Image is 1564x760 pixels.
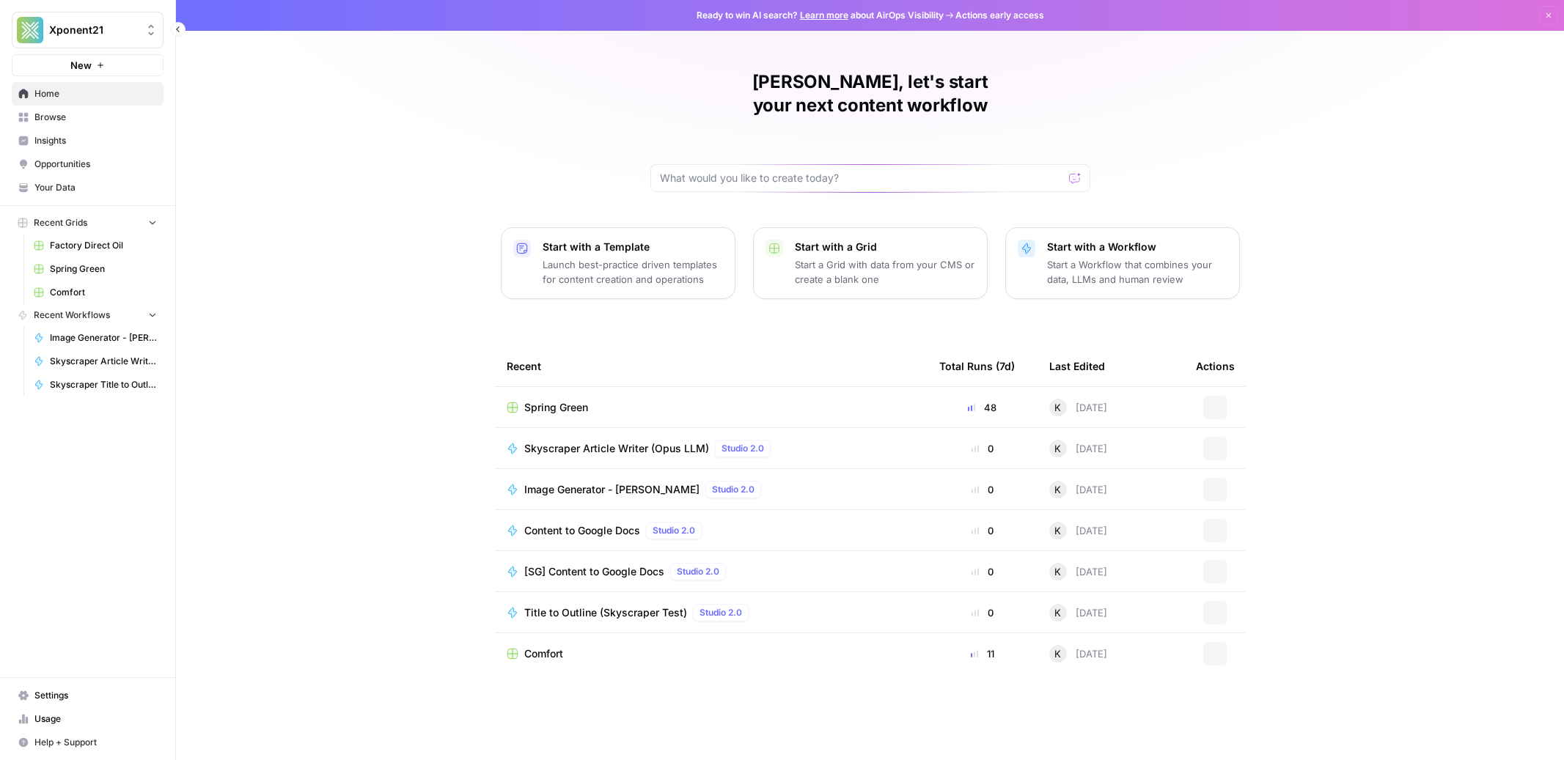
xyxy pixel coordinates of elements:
[12,129,164,152] a: Insights
[1054,605,1061,620] span: K
[50,286,157,299] span: Comfort
[677,565,719,578] span: Studio 2.0
[653,524,695,537] span: Studio 2.0
[507,646,916,661] a: Comfort
[34,111,157,124] span: Browse
[1049,440,1107,457] div: [DATE]
[939,346,1015,386] div: Total Runs (7d)
[12,106,164,129] a: Browse
[507,400,916,415] a: Spring Green
[34,181,157,194] span: Your Data
[12,152,164,176] a: Opportunities
[507,604,916,621] a: Title to Outline (Skyscraper Test)Studio 2.0
[1049,604,1107,621] div: [DATE]
[34,309,110,322] span: Recent Workflows
[524,564,664,579] span: [SG] Content to Google Docs
[939,441,1026,456] div: 0
[524,646,563,661] span: Comfort
[939,646,1026,661] div: 11
[27,326,164,350] a: Image Generator - [PERSON_NAME]
[753,227,988,299] button: Start with a GridStart a Grid with data from your CMS or create a blank one
[27,373,164,396] a: Skyscraper Title to Outline
[12,212,164,234] button: Recent Grids
[800,10,848,21] a: Learn more
[650,70,1090,117] h1: [PERSON_NAME], let's start your next content workflow
[1054,523,1061,538] span: K
[1054,400,1061,415] span: K
[17,17,43,43] img: Xponent21 Logo
[49,23,138,37] span: Xponent21
[524,441,709,456] span: Skyscraper Article Writer (Opus LLM)
[524,482,700,497] span: Image Generator - [PERSON_NAME]
[27,234,164,257] a: Factory Direct Oil
[12,176,164,199] a: Your Data
[507,563,916,580] a: [SG] Content to Google DocsStudio 2.0
[1047,257,1227,287] p: Start a Workflow that combines your data, LLMs and human review
[12,731,164,754] button: Help + Support
[697,9,944,22] span: Ready to win AI search? about AirOps Visibility
[795,240,975,254] p: Start with a Grid
[70,58,92,73] span: New
[939,605,1026,620] div: 0
[12,684,164,707] a: Settings
[1049,645,1107,663] div: [DATE]
[34,736,157,749] span: Help + Support
[50,331,157,344] span: Image Generator - [PERSON_NAME]
[524,400,588,415] span: Spring Green
[700,606,742,619] span: Studio 2.0
[34,158,157,171] span: Opportunities
[1054,482,1061,497] span: K
[543,257,723,287] p: Launch best-practice driven templates for content creation and operations
[1049,563,1107,580] div: [DATE]
[501,227,735,299] button: Start with a TemplateLaunch best-practice driven templates for content creation and operations
[939,564,1026,579] div: 0
[1049,399,1107,416] div: [DATE]
[1049,522,1107,539] div: [DATE]
[1005,227,1240,299] button: Start with a WorkflowStart a Workflow that combines your data, LLMs and human review
[12,707,164,731] a: Usage
[1054,646,1061,661] span: K
[507,440,916,457] a: Skyscraper Article Writer (Opus LLM)Studio 2.0
[34,689,157,702] span: Settings
[50,378,157,391] span: Skyscraper Title to Outline
[27,257,164,281] a: Spring Green
[50,262,157,276] span: Spring Green
[955,9,1044,22] span: Actions early access
[543,240,723,254] p: Start with a Template
[507,481,916,498] a: Image Generator - [PERSON_NAME]Studio 2.0
[1054,564,1061,579] span: K
[939,482,1026,497] div: 0
[939,400,1026,415] div: 48
[34,87,157,100] span: Home
[1049,346,1105,386] div: Last Edited
[1196,346,1235,386] div: Actions
[795,257,975,287] p: Start a Grid with data from your CMS or create a blank one
[712,483,755,496] span: Studio 2.0
[34,134,157,147] span: Insights
[34,216,87,229] span: Recent Grids
[27,350,164,373] a: Skyscraper Article Writer (Opus LLM)
[939,523,1026,538] div: 0
[722,442,764,455] span: Studio 2.0
[524,605,687,620] span: Title to Outline (Skyscraper Test)
[12,54,164,76] button: New
[524,523,640,538] span: Content to Google Docs
[12,82,164,106] a: Home
[50,239,157,252] span: Factory Direct Oil
[1054,441,1061,456] span: K
[660,171,1063,185] input: What would you like to create today?
[50,355,157,368] span: Skyscraper Article Writer (Opus LLM)
[34,712,157,726] span: Usage
[1049,481,1107,498] div: [DATE]
[27,281,164,304] a: Comfort
[507,522,916,539] a: Content to Google DocsStudio 2.0
[507,346,916,386] div: Recent
[1047,240,1227,254] p: Start with a Workflow
[12,304,164,326] button: Recent Workflows
[12,12,164,48] button: Workspace: Xponent21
